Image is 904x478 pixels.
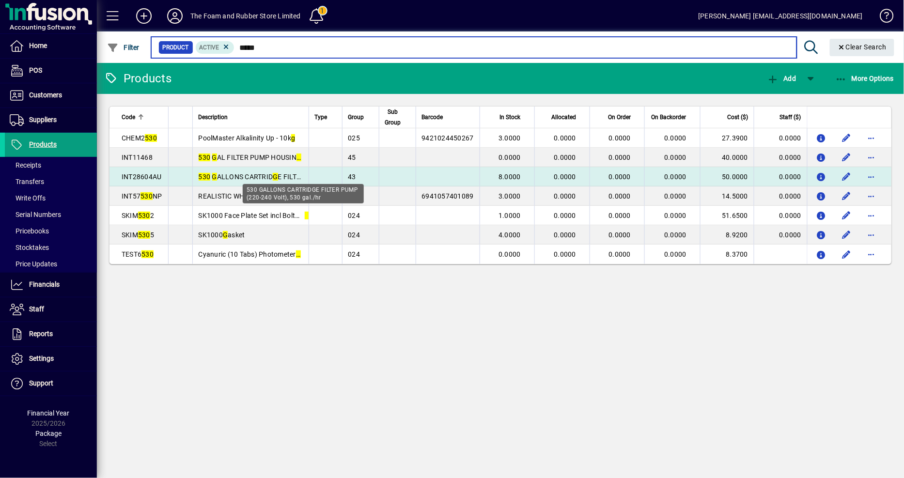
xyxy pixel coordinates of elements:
[10,227,49,235] span: Pricebooks
[348,112,373,123] div: Group
[122,173,162,181] span: INT28604AU
[10,260,57,268] span: Price Updates
[833,70,897,87] button: More Options
[873,2,892,33] a: Knowledge Base
[199,192,309,200] span: REALISTIC WHALE RIDE-ON, 79x53
[554,192,576,200] span: 0.0000
[145,134,157,142] em: 530
[608,250,631,258] span: 0.0000
[700,225,754,245] td: 8.9200
[5,206,97,223] a: Serial Numbers
[764,70,798,87] button: Add
[499,154,521,161] span: 0.0000
[199,173,409,181] span: ALLONS CARTRID E FILTER PUMP (220-240 Volt), al./hr
[5,347,97,371] a: Settings
[122,250,154,258] span: TEST6
[664,173,686,181] span: 0.0000
[5,256,97,272] a: Price Updates
[554,231,576,239] span: 0.0000
[385,107,401,128] span: Sub Group
[29,379,53,387] span: Support
[212,154,217,161] em: G
[291,134,295,142] em: g
[138,231,150,239] em: 530
[664,154,686,161] span: 0.0000
[596,112,639,123] div: On Order
[486,112,530,123] div: In Stock
[500,112,521,123] span: In Stock
[839,188,854,204] button: Edit
[664,192,686,200] span: 0.0000
[140,192,153,200] em: 530
[864,247,879,262] button: More options
[5,108,97,132] a: Suppliers
[5,59,97,83] a: POS
[348,212,360,219] span: 024
[28,409,70,417] span: Financial Year
[200,44,219,51] span: Active
[864,188,879,204] button: More options
[5,239,97,256] a: Stocktakes
[839,150,854,165] button: Edit
[10,211,61,218] span: Serial Numbers
[499,231,521,239] span: 4.0000
[554,134,576,142] span: 0.0000
[608,173,631,181] span: 0.0000
[499,173,521,181] span: 8.0000
[5,371,97,396] a: Support
[5,157,97,173] a: Receipts
[348,154,357,161] span: 45
[664,231,686,239] span: 0.0000
[122,154,153,161] span: INT11468
[839,247,854,262] button: Edit
[122,112,135,123] span: Code
[10,161,41,169] span: Receipts
[499,192,521,200] span: 3.0000
[839,208,854,223] button: Edit
[754,128,807,148] td: 0.0000
[608,154,631,161] span: 0.0000
[10,244,49,251] span: Stocktakes
[754,167,807,186] td: 0.0000
[315,112,327,123] span: Type
[104,71,171,86] div: Products
[212,173,217,181] em: G
[199,173,211,181] em: 530
[608,231,631,239] span: 0.0000
[199,134,296,142] span: PoolMaster Alkalinity Up - 10k
[199,212,330,219] span: SK1000 Face Plate Set incl Bolts & askets
[864,150,879,165] button: More options
[348,250,360,258] span: 024
[10,178,44,185] span: Transfers
[864,130,879,146] button: More options
[864,208,879,223] button: More options
[190,8,301,24] div: The Foam and Rubber Store Limited
[29,330,53,338] span: Reports
[754,186,807,206] td: 0.0000
[422,112,474,123] div: Barcode
[754,148,807,167] td: 0.0000
[830,39,895,56] button: Clear
[122,134,157,142] span: CHEM2
[29,91,62,99] span: Customers
[29,355,54,362] span: Settings
[608,134,631,142] span: 0.0000
[196,41,234,54] mat-chip: Activation Status: Active
[651,112,695,123] div: On Backorder
[107,44,140,51] span: Filter
[199,231,245,239] span: SK1000 asket
[608,212,631,219] span: 0.0000
[699,8,863,24] div: [PERSON_NAME] [EMAIL_ADDRESS][DOMAIN_NAME]
[122,112,162,123] div: Code
[700,167,754,186] td: 50.0000
[5,223,97,239] a: Pricebooks
[199,250,315,258] span: Cyanuric (10 Tabs) Photometer rade
[29,42,47,49] span: Home
[608,192,631,200] span: 0.0000
[5,190,97,206] a: Write Offs
[727,112,748,123] span: Cost ($)
[243,184,364,203] div: 530 GALLONS CARTRIDGE FILTER PUMP (220-240 Volt), 530 gal./hr
[105,39,142,56] button: Filter
[864,227,879,243] button: More options
[141,250,154,258] em: 530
